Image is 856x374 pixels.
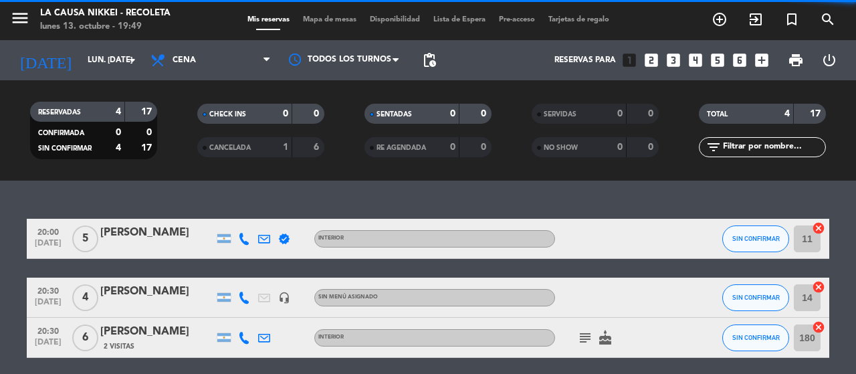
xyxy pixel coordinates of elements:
[427,16,492,23] span: Lista de Espera
[554,56,616,65] span: Reservas para
[283,109,288,118] strong: 0
[72,284,98,311] span: 4
[421,52,437,68] span: pending_actions
[116,107,121,116] strong: 4
[450,143,455,152] strong: 0
[104,341,134,352] span: 2 Visitas
[707,111,728,118] span: TOTAL
[209,111,246,118] span: CHECK INS
[481,143,489,152] strong: 0
[784,109,790,118] strong: 4
[577,330,593,346] i: subject
[72,324,98,351] span: 6
[38,109,81,116] span: RESERVADAS
[318,294,378,300] span: Sin menú asignado
[812,320,825,334] i: cancel
[621,52,638,69] i: looks_one
[597,330,613,346] i: cake
[40,20,171,33] div: lunes 13. octubre - 19:49
[812,221,825,235] i: cancel
[732,294,780,301] span: SIN CONFIRMAR
[617,143,623,152] strong: 0
[141,107,154,116] strong: 17
[450,109,455,118] strong: 0
[283,143,288,152] strong: 1
[100,224,214,242] div: [PERSON_NAME]
[722,324,789,351] button: SIN CONFIRMAR
[173,56,196,65] span: Cena
[643,52,660,69] i: looks_two
[314,109,322,118] strong: 0
[278,233,290,245] i: verified
[821,52,837,68] i: power_settings_new
[542,16,616,23] span: Tarjetas de regalo
[363,16,427,23] span: Disponibilidad
[481,109,489,118] strong: 0
[492,16,542,23] span: Pre-acceso
[812,280,825,294] i: cancel
[732,235,780,242] span: SIN CONFIRMAR
[31,282,65,298] span: 20:30
[377,111,412,118] span: SENTADAS
[709,52,726,69] i: looks_5
[712,11,728,27] i: add_circle_outline
[31,239,65,254] span: [DATE]
[722,284,789,311] button: SIN CONFIRMAR
[116,143,121,153] strong: 4
[278,292,290,304] i: headset_mic
[40,7,171,20] div: La Causa Nikkei - Recoleta
[241,16,296,23] span: Mis reservas
[665,52,682,69] i: looks_3
[788,52,804,68] span: print
[813,40,846,80] div: LOG OUT
[648,143,656,152] strong: 0
[209,145,251,151] span: CANCELADA
[617,109,623,118] strong: 0
[38,130,84,136] span: CONFIRMADA
[318,335,344,340] span: INTERIOR
[687,52,704,69] i: looks_4
[10,8,30,28] i: menu
[748,11,764,27] i: exit_to_app
[377,145,426,151] span: RE AGENDADA
[31,338,65,353] span: [DATE]
[100,323,214,341] div: [PERSON_NAME]
[141,143,154,153] strong: 17
[31,322,65,338] span: 20:30
[753,52,770,69] i: add_box
[124,52,140,68] i: arrow_drop_down
[722,140,825,155] input: Filtrar por nombre...
[10,45,81,75] i: [DATE]
[10,8,30,33] button: menu
[648,109,656,118] strong: 0
[116,128,121,137] strong: 0
[31,223,65,239] span: 20:00
[296,16,363,23] span: Mapa de mesas
[722,225,789,252] button: SIN CONFIRMAR
[544,111,576,118] span: SERVIDAS
[100,283,214,300] div: [PERSON_NAME]
[544,145,578,151] span: NO SHOW
[38,145,92,152] span: SIN CONFIRMAR
[72,225,98,252] span: 5
[732,334,780,341] span: SIN CONFIRMAR
[706,139,722,155] i: filter_list
[731,52,748,69] i: looks_6
[146,128,154,137] strong: 0
[314,143,322,152] strong: 6
[820,11,836,27] i: search
[810,109,823,118] strong: 17
[31,298,65,313] span: [DATE]
[318,236,344,241] span: INTERIOR
[784,11,800,27] i: turned_in_not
